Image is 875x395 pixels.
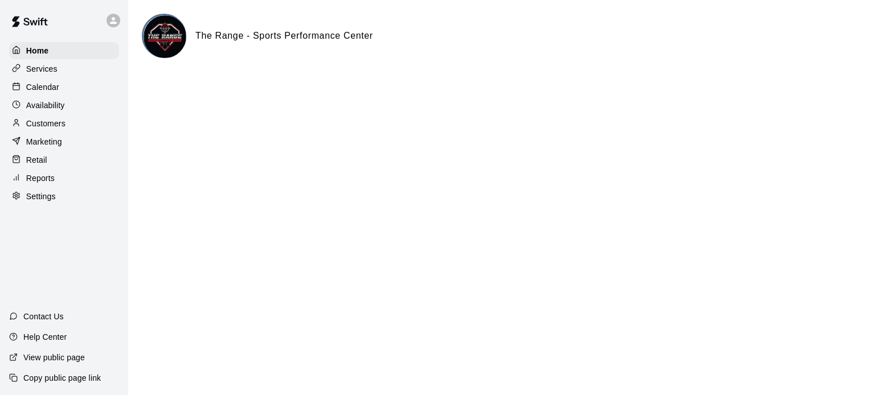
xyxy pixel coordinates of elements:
[9,115,119,132] a: Customers
[26,154,47,166] p: Retail
[26,191,56,202] p: Settings
[9,42,119,59] a: Home
[195,28,373,43] h6: The Range - Sports Performance Center
[23,352,85,363] p: View public page
[9,79,119,96] a: Calendar
[9,188,119,205] a: Settings
[23,311,64,322] p: Contact Us
[26,81,59,93] p: Calendar
[23,331,67,343] p: Help Center
[23,372,101,384] p: Copy public page link
[9,133,119,150] a: Marketing
[26,45,49,56] p: Home
[26,172,55,184] p: Reports
[26,118,66,129] p: Customers
[26,136,62,147] p: Marketing
[9,151,119,168] a: Retail
[26,63,58,75] p: Services
[26,100,65,111] p: Availability
[9,97,119,114] a: Availability
[9,60,119,77] a: Services
[9,170,119,187] a: Reports
[144,15,186,58] img: The Range - Sports Performance Center logo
